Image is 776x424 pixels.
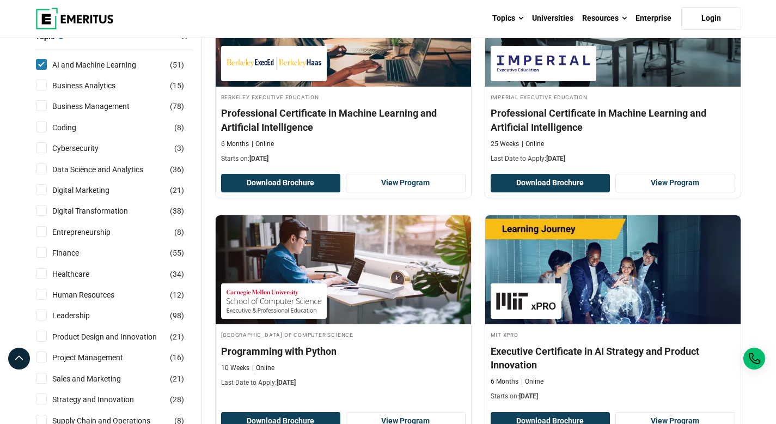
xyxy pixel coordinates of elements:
[491,154,735,163] p: Last Date to Apply:
[491,330,735,339] h4: MIT xPRO
[491,140,519,149] p: 25 Weeks
[52,142,120,154] a: Cybersecurity
[491,344,735,372] h4: Executive Certificate in AI Strategy and Product Innovation
[173,207,181,215] span: 38
[170,163,184,175] span: ( )
[491,174,610,192] button: Download Brochure
[173,311,181,320] span: 98
[52,268,111,280] a: Healthcare
[52,352,145,364] a: Project Management
[52,205,150,217] a: Digital Transformation
[174,226,184,238] span: ( )
[173,270,181,278] span: 34
[173,81,181,90] span: 15
[221,344,466,358] h4: Programming with Python
[173,186,181,195] span: 21
[177,144,181,153] span: 3
[221,106,466,134] h4: Professional Certificate in Machine Learning and Artificial Intelligence
[173,395,181,404] span: 28
[170,373,184,385] span: ( )
[52,163,165,175] a: Data Science and Analytics
[496,51,591,76] img: Imperial Executive Education
[170,289,184,301] span: ( )
[52,247,101,259] a: Finance
[52,373,143,385] a: Sales and Marketing
[485,215,741,324] img: Executive Certificate in AI Strategy and Product Innovation | Online AI and Machine Learning Course
[52,331,179,343] a: Product Design and Innovation
[170,184,184,196] span: ( )
[221,330,466,339] h4: [GEOGRAPHIC_DATA] of Computer Science
[170,247,184,259] span: ( )
[170,310,184,322] span: ( )
[173,374,181,383] span: 21
[173,102,181,111] span: 78
[173,60,181,69] span: 51
[173,353,181,362] span: 16
[491,377,518,386] p: 6 Months
[346,174,466,192] a: View Program
[177,228,181,237] span: 8
[221,140,249,149] p: 6 Months
[221,92,466,101] h4: Berkeley Executive Education
[521,377,543,386] p: Online
[52,184,131,196] a: Digital Marketing
[52,100,151,112] a: Business Management
[681,7,741,30] a: Login
[277,379,296,386] span: [DATE]
[491,92,735,101] h4: Imperial Executive Education
[170,205,184,217] span: ( )
[522,140,544,149] p: Online
[177,123,181,132] span: 8
[52,59,158,71] a: AI and Machine Learning
[52,393,156,405] a: Strategy and Innovation
[52,122,98,134] a: Coding
[216,215,471,393] a: AI and Machine Learning Course by Carnegie Mellon University School of Computer Science - August ...
[252,364,274,373] p: Online
[170,268,184,280] span: ( )
[252,140,274,149] p: Online
[174,122,184,134] span: ( )
[221,174,341,192] button: Download Brochure
[221,154,466,163] p: Starts on:
[174,142,184,154] span: ( )
[221,378,466,387] p: Last Date to Apply:
[52,310,112,322] a: Leadership
[52,80,137,92] a: Business Analytics
[496,289,556,313] img: MIT xPRO
[52,226,132,238] a: Entrepreneurship
[227,51,321,76] img: Berkeley Executive Education
[170,80,184,92] span: ( )
[491,392,735,401] p: Starts on:
[227,289,321,313] img: Carnegie Mellon University School of Computer Science
[170,331,184,343] span: ( )
[546,155,565,162] span: [DATE]
[216,215,471,324] img: Programming with Python | Online AI and Machine Learning Course
[485,215,741,407] a: AI and Machine Learning Course by MIT xPRO - August 28, 2025 MIT xPRO MIT xPRO Executive Certific...
[519,392,538,400] span: [DATE]
[221,364,249,373] p: 10 Weeks
[170,100,184,112] span: ( )
[52,289,136,301] a: Human Resources
[173,165,181,174] span: 36
[491,106,735,134] h4: Professional Certificate in Machine Learning and Artificial Intelligence
[173,290,181,299] span: 12
[615,174,735,192] a: View Program
[249,155,268,162] span: [DATE]
[173,249,181,257] span: 55
[173,332,181,341] span: 21
[170,59,184,71] span: ( )
[170,393,184,405] span: ( )
[170,352,184,364] span: ( )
